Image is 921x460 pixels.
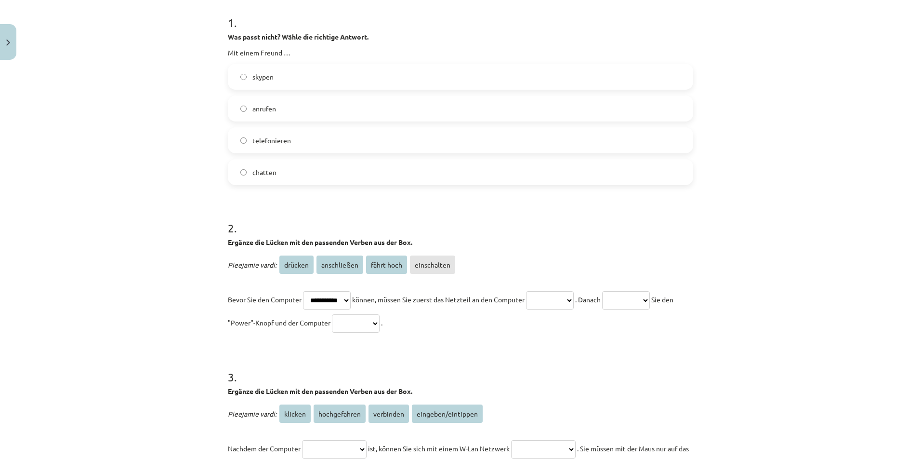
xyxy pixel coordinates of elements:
[228,260,276,269] span: Pieejamie vārdi:
[316,256,363,274] span: anschließen
[279,256,314,274] span: drücken
[575,295,601,304] span: . Danach
[279,405,311,423] span: klicken
[381,318,382,327] span: .
[366,256,407,274] span: fährt hoch
[240,169,247,176] input: chatten
[240,137,247,144] input: telefonieren
[228,353,693,383] h1: 3 .
[240,106,247,112] input: anrufen
[368,444,510,453] span: ist, können Sie sich mit einem W-Lan Netzwerk
[240,74,247,80] input: skypen
[252,72,274,82] span: skypen
[314,405,366,423] span: hochgefahren
[228,48,693,58] p: Mit einem Freund …
[252,167,276,177] span: chatten
[228,32,368,41] strong: Was passt nicht? Wähle die richtige Antwort.
[228,204,693,234] h1: 2 .
[228,238,412,246] strong: Ergänze die Lücken mit den passenden Verben aus der Box.
[6,40,10,46] img: icon-close-lesson-0947bae3869378f0d4975bcd49f059093ad1ed9edebbc8119c70593378902aed.svg
[252,104,276,114] span: anrufen
[368,405,409,423] span: verbinden
[228,295,302,304] span: Bevor Sie den Computer
[412,405,483,423] span: eingeben/eintippen
[352,295,525,304] span: können, müssen Sie zuerst das Netzteil an den Computer
[252,135,291,146] span: telefonieren
[228,387,412,395] strong: Ergänze die Lücken mit den passenden Verben aus der Box.
[228,409,276,418] span: Pieejamie vārdi:
[228,444,301,453] span: Nachdem der Computer
[410,256,455,274] span: einschalten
